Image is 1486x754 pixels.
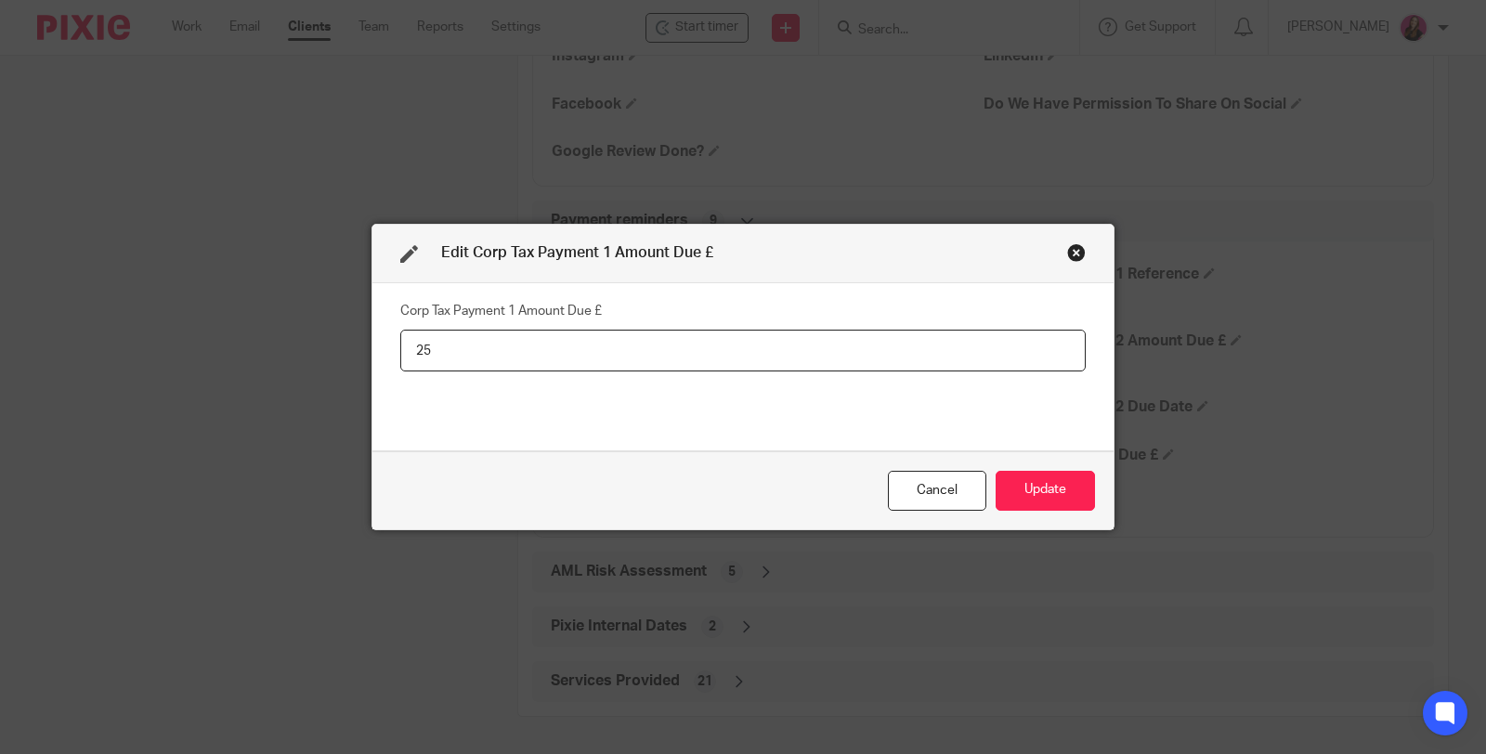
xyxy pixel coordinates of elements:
[888,471,986,511] div: Close this dialog window
[400,330,1086,371] input: Corp Tax Payment 1 Amount Due £
[441,245,713,260] span: Edit Corp Tax Payment 1 Amount Due £
[996,471,1095,511] button: Update
[1067,243,1086,262] div: Close this dialog window
[400,302,602,320] label: Corp Tax Payment 1 Amount Due £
